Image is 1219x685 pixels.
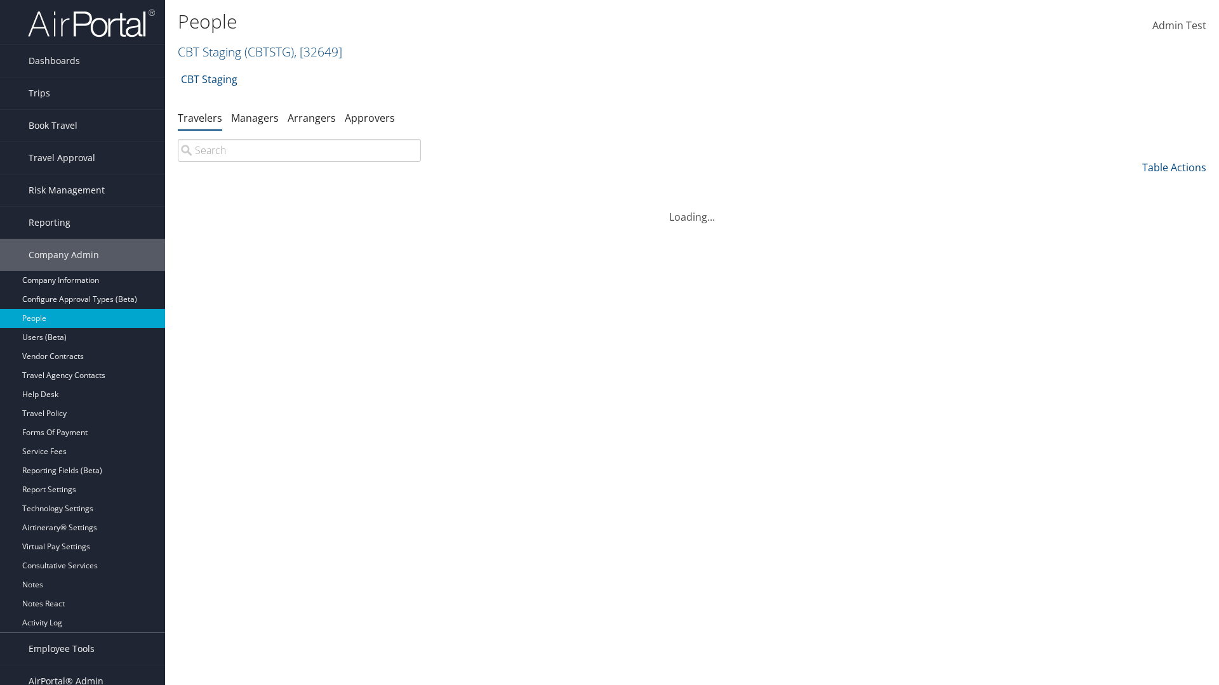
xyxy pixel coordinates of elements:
h1: People [178,8,863,35]
span: , [ 32649 ] [294,43,342,60]
a: Travelers [178,111,222,125]
a: Managers [231,111,279,125]
img: airportal-logo.png [28,8,155,38]
span: Dashboards [29,45,80,77]
a: CBT Staging [178,43,342,60]
span: Employee Tools [29,633,95,665]
div: Loading... [178,194,1206,225]
span: Risk Management [29,174,105,206]
span: Company Admin [29,239,99,271]
span: Trips [29,77,50,109]
span: Travel Approval [29,142,95,174]
a: Approvers [345,111,395,125]
span: Admin Test [1152,18,1206,32]
input: Search [178,139,421,162]
a: Admin Test [1152,6,1206,46]
span: Book Travel [29,110,77,141]
a: Table Actions [1142,160,1206,174]
span: ( CBTSTG ) [244,43,294,60]
a: CBT Staging [181,67,237,92]
a: Arrangers [288,111,336,125]
span: Reporting [29,207,70,238]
